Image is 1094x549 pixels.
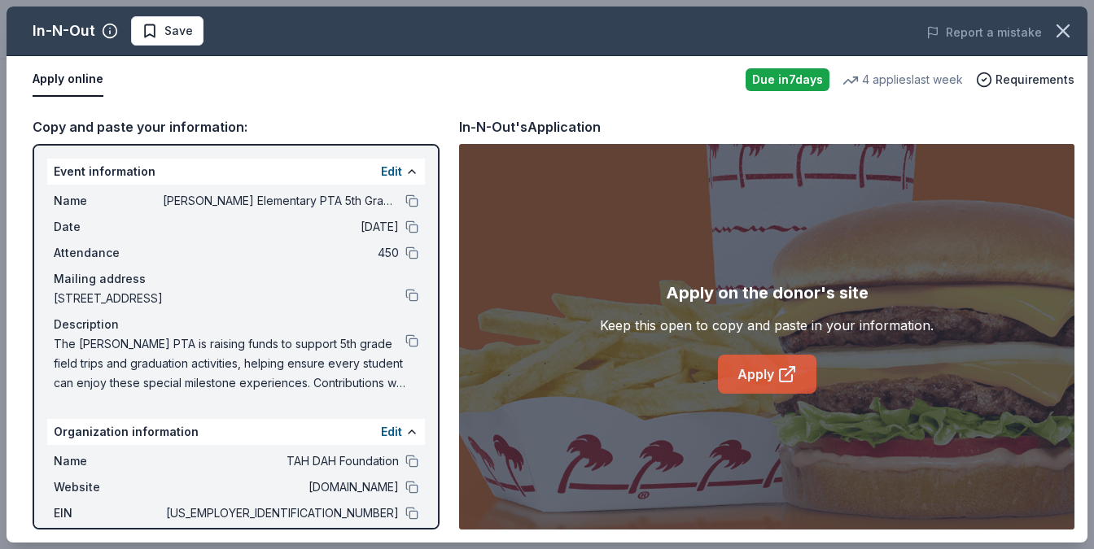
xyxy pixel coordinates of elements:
a: Apply [718,355,816,394]
span: [DATE] [163,217,399,237]
span: Date [54,217,163,237]
div: Due in 7 days [746,68,829,91]
span: 450 [163,243,399,263]
span: [PERSON_NAME] Elementary PTA 5th Grade Fundraiser [163,191,399,211]
div: Event information [47,159,425,185]
div: Organization information [47,419,425,445]
button: Edit [381,422,402,442]
span: The [PERSON_NAME] PTA is raising funds to support 5th grade field trips and graduation activities... [54,334,405,393]
span: Name [54,191,163,211]
button: Report a mistake [926,23,1042,42]
button: Requirements [976,70,1074,89]
div: 4 applies last week [842,70,963,89]
span: [STREET_ADDRESS] [54,289,405,308]
span: Attendance [54,243,163,263]
div: Apply on the donor's site [666,280,869,306]
button: Apply online [33,63,103,97]
div: Mailing address [54,269,418,289]
div: Keep this open to copy and paste in your information. [600,316,934,335]
span: Name [54,451,163,471]
div: In-N-Out [33,18,95,44]
span: Save [164,21,193,41]
div: In-N-Out's Application [459,116,601,137]
button: Edit [381,162,402,181]
span: Website [54,477,163,497]
span: Requirements [996,70,1074,89]
button: Save [131,16,203,46]
span: [DOMAIN_NAME] [163,477,399,497]
span: TAH DAH Foundation [163,451,399,471]
span: [US_EMPLOYER_IDENTIFICATION_NUMBER] [163,503,399,523]
div: Description [54,315,418,334]
div: Copy and paste your information: [33,116,440,137]
span: EIN [54,503,163,523]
